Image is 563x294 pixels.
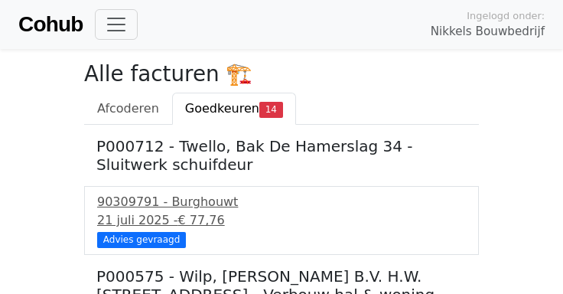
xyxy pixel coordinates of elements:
span: € 77,76 [178,213,225,227]
span: 14 [259,102,283,117]
a: Goedkeuren14 [172,93,296,125]
h2: Alle facturen 🏗️ [84,61,479,87]
div: Advies gevraagd [97,232,186,247]
span: Ingelogd onder: [467,8,545,23]
a: Afcoderen [84,93,172,125]
div: 90309791 - Burghouwt [97,193,466,211]
div: 21 juli 2025 - [97,211,466,230]
button: Toggle navigation [95,9,138,40]
span: Goedkeuren [185,101,259,116]
h5: P000712 - Twello, Bak De Hamerslag 34 - Sluitwerk schuifdeur [96,137,467,174]
a: Cohub [18,6,83,43]
a: 90309791 - Burghouwt21 juli 2025 -€ 77,76 Advies gevraagd [97,193,466,246]
span: Afcoderen [97,101,159,116]
span: Nikkels Bouwbedrijf [431,23,545,41]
